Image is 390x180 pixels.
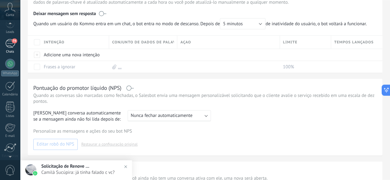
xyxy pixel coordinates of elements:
[12,38,17,43] span: 74
[33,110,122,122] span: [PERSON_NAME] conversa automaticamente se a mensagem ainda não foi lida depois de:
[280,61,328,73] div: 100%
[112,39,174,45] span: Conjunto de dados de palavras-chave
[1,114,19,118] div: Listas
[1,93,19,97] div: Calendário
[283,64,294,70] span: 100%
[20,160,132,180] a: Solicitação de Renove ElevadoresCamilà Sucúpira: já tinha falado c vc?
[41,170,123,175] span: Camilà Sucúpira: já tinha falado c vc?
[33,128,377,134] p: Personalize as mensagens e ações do seu bot NPS
[41,163,91,169] span: Solicitação de Renove Elevadores
[33,84,121,91] div: Pontuação do promotor líquido (NPS)
[33,171,37,175] img: waba.svg
[121,162,130,171] img: close_notification.svg
[33,6,377,18] div: Deixar mensagem sem resposta
[283,39,298,45] span: Limite
[131,113,192,118] span: Nunca fechar automaticamente
[1,70,19,76] div: WhatsApp
[220,18,265,29] button: 5 minutos
[33,18,370,29] span: de inatividade do usuário, o bot voltará a funcionar.
[33,18,265,29] span: Quando um usuário do Kommo entra em um chat, o bot entra no modo de descanso. Depois de
[41,49,106,61] div: Adicione uma nova intenção
[44,64,75,70] a: Frases a ignorar
[6,13,14,17] span: Conta
[44,39,64,45] span: Intenção
[180,39,191,45] span: Açao
[1,30,19,34] div: Leads
[1,134,19,138] div: E-mail
[1,50,19,54] div: Chats
[334,39,374,45] span: Tempos lançados
[118,64,122,70] a: ...
[223,21,243,27] span: 5 minutos
[33,93,377,104] p: Quando as conversas são marcadas como fechadas, o Salesbot envia uma mensagem personalizável soli...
